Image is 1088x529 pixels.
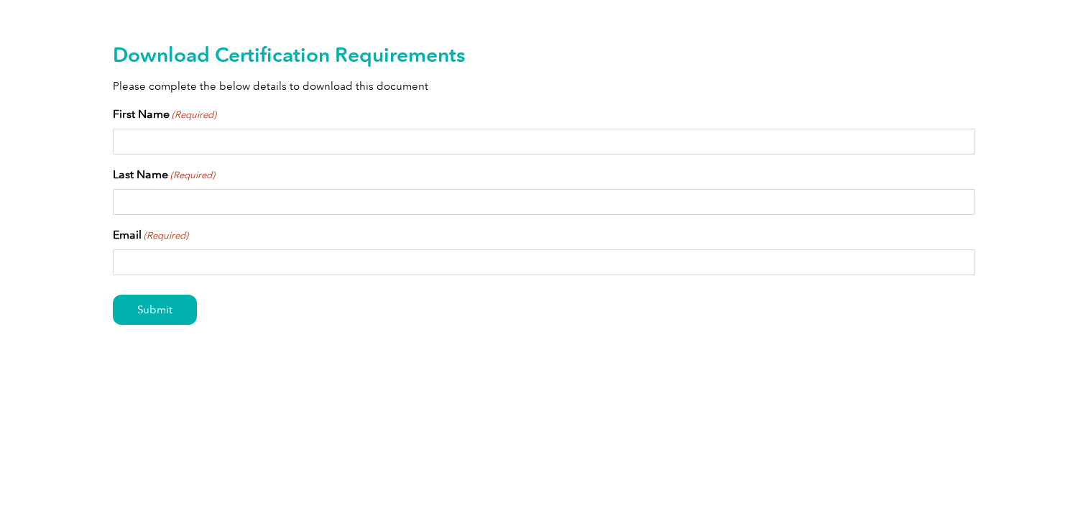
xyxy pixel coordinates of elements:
h2: Download Certification Requirements [113,43,975,66]
label: Email [113,226,188,244]
p: Please complete the below details to download this document [113,78,975,94]
span: (Required) [171,108,217,122]
input: Submit [113,295,197,325]
span: (Required) [170,168,216,183]
span: (Required) [143,229,189,243]
label: First Name [113,106,216,123]
label: Last Name [113,166,215,183]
